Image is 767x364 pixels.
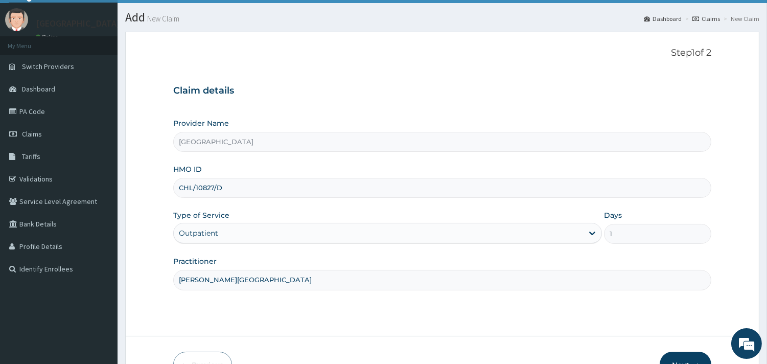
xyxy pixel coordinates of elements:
div: Outpatient [179,228,218,238]
label: Type of Service [173,210,229,220]
span: Dashboard [22,84,55,94]
img: d_794563401_company_1708531726252_794563401 [19,51,41,77]
span: Claims [22,129,42,139]
span: Tariffs [22,152,40,161]
img: User Image [5,8,28,31]
small: New Claim [145,15,179,22]
p: [GEOGRAPHIC_DATA] [36,19,120,28]
a: Online [36,33,60,40]
input: Enter Name [173,270,711,290]
label: HMO ID [173,164,202,174]
p: Step 1 of 2 [173,48,711,59]
h1: Add [125,11,759,24]
h3: Claim details [173,85,711,97]
a: Claims [692,14,720,23]
input: Enter HMO ID [173,178,711,198]
label: Days [604,210,622,220]
div: Chat with us now [53,57,172,71]
label: Practitioner [173,256,217,266]
label: Provider Name [173,118,229,128]
span: Switch Providers [22,62,74,71]
div: Minimize live chat window [168,5,192,30]
textarea: Type your message and hit 'Enter' [5,249,195,285]
span: We're online! [59,114,141,217]
li: New Claim [721,14,759,23]
a: Dashboard [644,14,682,23]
